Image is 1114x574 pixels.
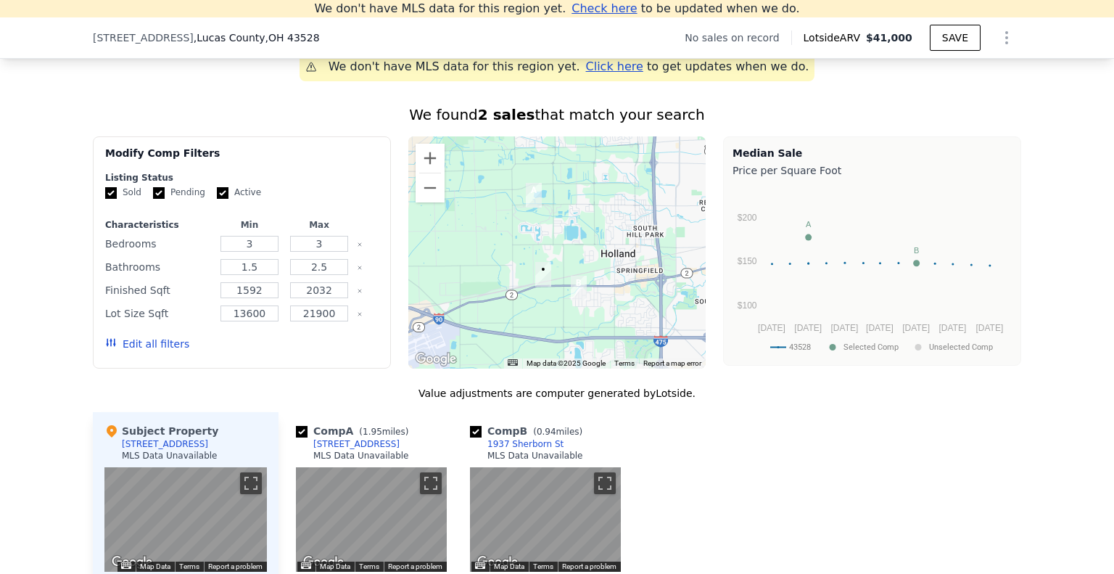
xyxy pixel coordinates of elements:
a: Open this area in Google Maps (opens a new window) [108,553,156,572]
input: Active [217,187,228,199]
div: Subject Property [104,424,218,438]
div: Comp A [296,424,414,438]
div: Listing Status [105,172,379,184]
img: Google [300,553,347,572]
span: Click here [586,60,643,73]
a: Open this area in Google Maps (opens a new window) [474,553,521,572]
span: Map data ©2025 Google [527,359,606,367]
text: 43528 [789,343,811,352]
a: Report a problem [208,562,263,570]
div: 8744 Orchard Lake Rd [526,183,542,208]
button: Edit all filters [105,337,189,351]
text: [DATE] [866,323,894,333]
div: Street View [470,467,621,572]
div: Max [287,219,351,231]
button: Clear [357,311,363,317]
div: Lot Size Sqft [105,303,212,324]
a: Terms (opens in new tab) [533,562,553,570]
img: Google [108,553,156,572]
label: Sold [105,186,141,199]
button: Show Options [992,23,1021,52]
div: Street View [104,467,267,572]
text: [DATE] [938,323,966,333]
div: We found that match your search [93,104,1021,125]
label: Active [217,186,261,199]
text: $150 [738,256,757,266]
text: Selected Comp [843,343,899,352]
button: Clear [357,265,363,271]
div: Bathrooms [105,257,212,277]
a: Report a problem [388,562,442,570]
button: Clear [357,242,363,247]
span: 0.94 [537,427,556,437]
div: We don't have MLS data for this region yet. [329,58,580,75]
span: ( miles) [353,427,414,437]
div: Characteristics [105,219,212,231]
strong: 2 sales [478,106,535,123]
div: 1937 Sherborn St [487,438,564,450]
text: [DATE] [902,323,930,333]
a: Terms (opens in new tab) [359,562,379,570]
button: Toggle fullscreen view [420,472,442,494]
label: Pending [153,186,205,199]
div: MLS Data Unavailable [313,450,409,462]
button: Keyboard shortcuts [301,562,311,569]
button: Clear [357,288,363,294]
button: SAVE [930,25,981,51]
text: $100 [738,300,757,311]
div: MLS Data Unavailable [122,450,218,462]
span: Lotside ARV [804,30,866,45]
a: 1937 Sherborn St [470,438,564,450]
text: $200 [738,213,757,223]
div: Median Sale [733,146,1012,160]
svg: A chart. [733,181,1012,362]
div: Price per Square Foot [733,160,1012,181]
a: Open this area in Google Maps (opens a new window) [412,350,460,369]
div: [STREET_ADDRESS] [122,438,208,450]
span: 1.95 [363,427,382,437]
button: Keyboard shortcuts [121,562,131,569]
a: [STREET_ADDRESS] [296,438,400,450]
text: [DATE] [758,323,785,333]
span: $41,000 [866,32,912,44]
div: Comp B [470,424,588,438]
a: Open this area in Google Maps (opens a new window) [300,553,347,572]
button: Toggle fullscreen view [594,472,616,494]
text: [DATE] [831,323,859,333]
div: 1937 Sherborn St [571,276,587,300]
div: Modify Comp Filters [105,146,379,172]
span: Check here [572,1,637,15]
div: Finished Sqft [105,280,212,300]
input: Pending [153,187,165,199]
input: Sold [105,187,117,199]
div: Map [104,467,267,572]
div: No sales on record [685,30,791,45]
text: [DATE] [975,323,1003,333]
button: Keyboard shortcuts [508,359,518,366]
a: Report a problem [562,562,616,570]
div: Street View [296,467,447,572]
button: Zoom in [416,144,445,173]
button: Zoom out [416,173,445,202]
span: , OH 43528 [265,32,320,44]
div: to get updates when we do. [586,58,809,75]
button: Toggle fullscreen view [240,472,262,494]
a: Report a map error [643,359,701,367]
div: Map [296,467,447,572]
span: ( miles) [527,427,588,437]
img: Google [474,553,521,572]
a: Terms (opens in new tab) [614,359,635,367]
div: Bedrooms [105,234,212,254]
button: Map Data [320,562,350,572]
div: 8558 Airport Hwy [535,262,551,287]
text: A [806,220,812,229]
div: MLS Data Unavailable [487,450,583,462]
div: Map [470,467,621,572]
div: Value adjustments are computer generated by Lotside . [93,386,1021,401]
div: [STREET_ADDRESS] [313,438,400,450]
img: Google [412,350,460,369]
a: Terms (opens in new tab) [179,562,199,570]
span: , Lucas County [194,30,320,45]
text: Unselected Comp [929,343,993,352]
